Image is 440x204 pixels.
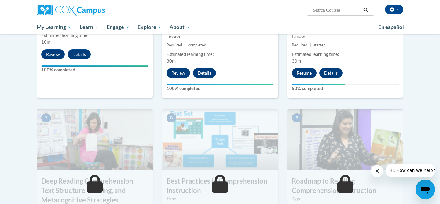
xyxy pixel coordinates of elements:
span: Explore [137,24,162,31]
a: En español [374,21,408,34]
span: 9 [292,113,302,122]
div: Estimated learning time: [167,51,273,58]
button: Account Settings [385,5,403,14]
a: About [166,20,195,34]
a: Cox Campus [37,5,153,16]
span: 10m [41,39,50,45]
button: Review [167,68,190,78]
h3: Best Practices in Comprehension Instruction [162,177,278,195]
a: Learn [76,20,103,34]
span: Engage [107,24,130,31]
span: My Learning [37,24,72,31]
button: Details [68,49,91,59]
button: Review [41,49,65,59]
div: Estimated learning time: [41,32,148,39]
span: Required [292,43,307,47]
button: Search [361,6,370,14]
button: Resume [292,68,317,78]
iframe: Close message [371,165,383,177]
button: Details [319,68,343,78]
iframe: Message from company [386,164,435,177]
span: En español [378,24,404,30]
img: Course Image [162,109,278,170]
span: 7 [41,113,51,122]
iframe: Button to launch messaging window [416,180,435,199]
span: Required [167,43,182,47]
span: 30m [292,58,301,64]
div: Your progress [167,84,273,85]
a: My Learning [33,20,76,34]
label: 100% completed [167,85,273,92]
div: Your progress [292,84,345,85]
input: Search Courses [312,6,361,14]
h3: Roadmap to Reading Comprehension Instruction [287,177,403,195]
span: completed [188,43,206,47]
div: Lesson [292,34,399,40]
button: Details [193,68,216,78]
span: 30m [167,58,176,64]
span: | [185,43,186,47]
span: Learn [80,24,99,31]
div: Lesson [167,34,273,40]
img: Course Image [287,109,403,170]
span: 8 [167,113,176,122]
a: Engage [103,20,134,34]
span: started [313,43,326,47]
div: Main menu [28,20,413,34]
a: Explore [134,20,166,34]
label: Type [292,195,399,202]
img: Course Image [37,109,153,170]
span: About [170,24,190,31]
img: Cox Campus [37,5,105,16]
div: Estimated learning time: [292,51,399,58]
label: Type [167,195,273,202]
span: | [310,43,311,47]
label: 100% completed [41,67,148,73]
label: 50% completed [292,85,399,92]
div: Your progress [41,65,148,67]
